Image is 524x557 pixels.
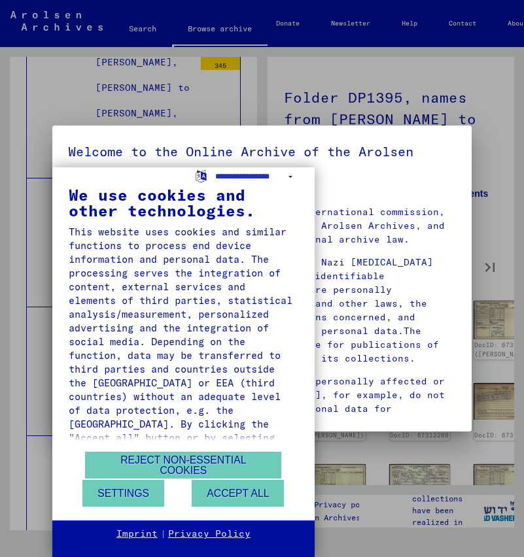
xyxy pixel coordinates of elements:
button: Reject non-essential cookies [85,452,281,479]
button: Accept all [192,480,284,507]
div: We use cookies and other technologies. [69,187,298,218]
div: This website uses cookies and similar functions to process end device information and personal da... [69,225,298,527]
a: Imprint [116,528,158,541]
a: Privacy Policy [168,528,251,541]
button: Settings [82,480,164,507]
